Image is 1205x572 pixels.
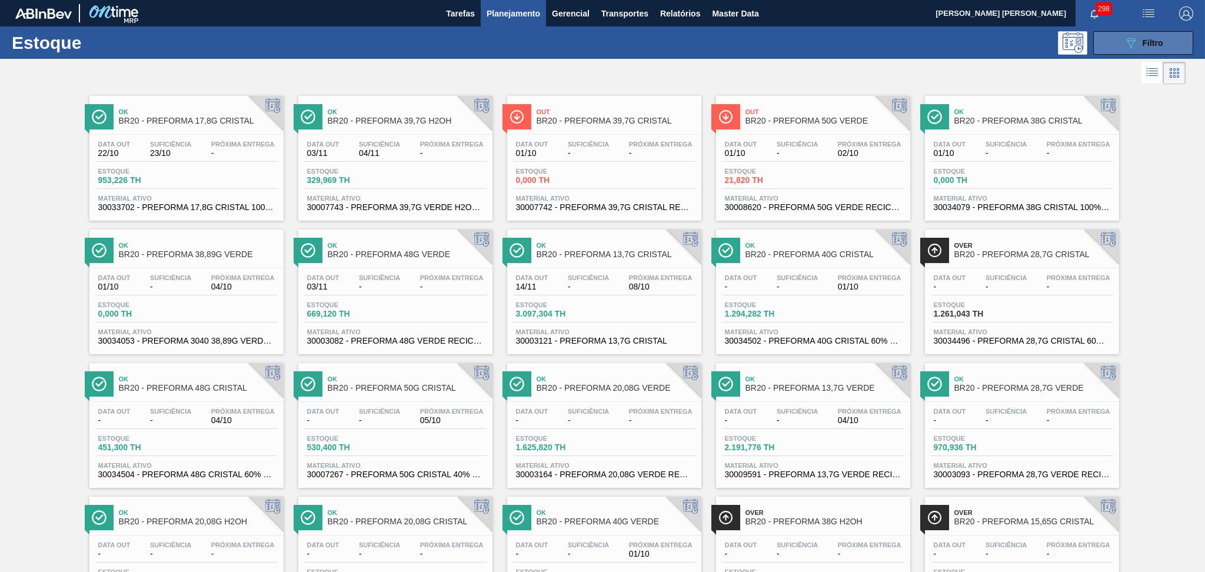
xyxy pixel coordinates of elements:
[307,416,339,425] span: -
[98,541,131,548] span: Data out
[119,117,278,125] span: BR20 - PREFORMA 17,8G CRISTAL
[498,354,707,488] a: ÍconeOkBR20 - PREFORMA 20,08G VERDEData out-Suficiência-Próxima Entrega-Estoque1.625,820 THMateri...
[934,149,966,158] span: 01/10
[986,416,1027,425] span: -
[718,243,733,258] img: Ícone
[916,354,1125,488] a: ÍconeOkBR20 - PREFORMA 28,7G VERDEData out-Suficiência-Próxima Entrega-Estoque970,936 THMaterial ...
[98,274,131,281] span: Data out
[725,408,757,415] span: Data out
[307,274,339,281] span: Data out
[745,250,904,259] span: BR20 - PREFORMA 40G CRISTAL
[725,176,807,185] span: 21,820 TH
[1047,408,1110,415] span: Próxima Entrega
[516,462,693,469] span: Material ativo
[307,282,339,291] span: 03/11
[537,117,695,125] span: BR20 - PREFORMA 39,7G CRISTAL
[420,408,484,415] span: Próxima Entrega
[119,509,278,516] span: Ok
[328,250,487,259] span: BR20 - PREFORMA 48G VERDE
[537,384,695,393] span: BR20 - PREFORMA 20,08G VERDE
[98,149,131,158] span: 22/10
[986,408,1027,415] span: Suficiência
[537,517,695,526] span: BR20 - PREFORMA 40G VERDE
[98,310,181,318] span: 0,000 TH
[307,168,390,175] span: Estoque
[211,541,275,548] span: Próxima Entrega
[1141,6,1156,21] img: userActions
[307,141,339,148] span: Data out
[1047,149,1110,158] span: -
[916,87,1125,221] a: ÍconeOkBR20 - PREFORMA 38G CRISTALData out01/10Suficiência-Próxima Entrega-Estoque0,000 THMateria...
[629,416,693,425] span: -
[568,541,609,548] span: Suficiência
[934,416,966,425] span: -
[119,517,278,526] span: BR20 - PREFORMA 20,08G H2OH
[81,354,289,488] a: ÍconeOkBR20 - PREFORMA 48G CRISTALData out-Suficiência-Próxima Entrega04/10Estoque451,300 THMater...
[537,509,695,516] span: Ok
[1047,541,1110,548] span: Próxima Entrega
[98,435,181,442] span: Estoque
[307,195,484,202] span: Material ativo
[211,149,275,158] span: -
[359,541,400,548] span: Suficiência
[510,377,524,391] img: Ícone
[725,328,901,335] span: Material ativo
[516,141,548,148] span: Data out
[777,141,818,148] span: Suficiência
[934,203,1110,212] span: 30034079 - PREFORMA 38G CRISTAL 100% RECICLADA
[568,274,609,281] span: Suficiência
[777,149,818,158] span: -
[934,282,966,291] span: -
[15,8,72,19] img: TNhmsLtSVTkK8tSr43FrP2fwEKptu5GPRR3wAAAABJRU5ErkJggg==
[359,416,400,425] span: -
[307,337,484,345] span: 30003082 - PREFORMA 48G VERDE RECICLADA
[98,195,275,202] span: Material ativo
[986,274,1027,281] span: Suficiência
[934,408,966,415] span: Data out
[954,517,1113,526] span: BR20 - PREFORMA 15,65G CRISTAL
[359,408,400,415] span: Suficiência
[420,282,484,291] span: -
[211,550,275,558] span: -
[150,550,191,558] span: -
[777,416,818,425] span: -
[516,176,598,185] span: 0,000 TH
[98,282,131,291] span: 01/10
[98,416,131,425] span: -
[92,109,106,124] img: Ícone
[98,443,181,452] span: 451,300 TH
[307,470,484,479] span: 30007267 - PREFORMA 50G CRISTAL 40% RECICLADA
[986,141,1027,148] span: Suficiência
[510,243,524,258] img: Ícone
[954,242,1113,249] span: Over
[537,250,695,259] span: BR20 - PREFORMA 13,7G CRISTAL
[916,221,1125,354] a: ÍconeOverBR20 - PREFORMA 28,7G CRISTALData out-Suficiência-Próxima Entrega-Estoque1.261,043 THMat...
[98,470,275,479] span: 30034504 - PREFORMA 48G CRISTAL 60% REC
[725,462,901,469] span: Material ativo
[289,354,498,488] a: ÍconeOkBR20 - PREFORMA 50G CRISTALData out-Suficiência-Próxima Entrega05/10Estoque530,400 THMater...
[838,550,901,558] span: -
[150,282,191,291] span: -
[537,108,695,115] span: Out
[420,541,484,548] span: Próxima Entrega
[707,221,916,354] a: ÍconeOkBR20 - PREFORMA 40G CRISTALData out-Suficiência-Próxima Entrega01/10Estoque1.294,282 THMat...
[568,141,609,148] span: Suficiência
[92,243,106,258] img: Ícone
[328,517,487,526] span: BR20 - PREFORMA 20,08G CRISTAL
[307,443,390,452] span: 530,400 TH
[745,117,904,125] span: BR20 - PREFORMA 50G VERDE
[629,149,693,158] span: -
[359,149,400,158] span: 04/11
[119,242,278,249] span: Ok
[301,377,315,391] img: Ícone
[934,541,966,548] span: Data out
[838,541,901,548] span: Próxima Entrega
[119,108,278,115] span: Ok
[712,6,758,21] span: Master Data
[1141,62,1163,84] div: Visão em Lista
[307,541,339,548] span: Data out
[150,416,191,425] span: -
[568,550,609,558] span: -
[420,141,484,148] span: Próxima Entrega
[307,435,390,442] span: Estoque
